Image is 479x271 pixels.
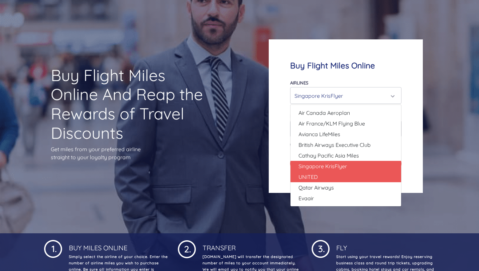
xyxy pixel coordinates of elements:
[298,173,318,181] span: UNITED
[298,162,347,170] span: Singapore KrisFlyer
[51,66,210,143] h1: Buy Flight Miles Online And Reap the Rewards of Travel Discounts
[44,239,62,258] img: 1
[298,152,359,160] span: Cathay Pacific Asia Miles
[298,184,334,192] span: Qatar Airways
[201,239,302,252] h4: Transfer
[298,141,371,149] span: British Airways Executive Club
[294,89,393,102] div: Singapore KrisFlyer
[298,194,314,202] span: Evaair
[178,239,196,258] img: 1
[298,130,340,138] span: Avianca LifeMiles
[290,80,308,85] label: Airlines
[298,109,350,117] span: Air Canada Aeroplan
[335,239,435,252] h4: Fly
[298,119,365,127] span: Air France/KLM Flying Blue
[312,239,330,258] img: 1
[290,61,401,70] h4: Buy Flight Miles Online
[290,87,401,104] button: Singapore KrisFlyer
[51,145,210,161] p: Get miles from your preferred airline straight to your loyalty program
[68,239,168,252] h4: Buy Miles Online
